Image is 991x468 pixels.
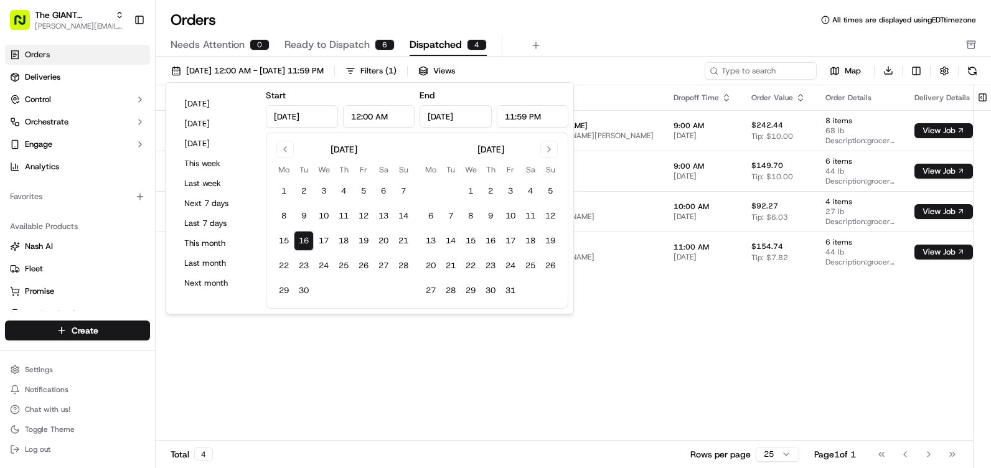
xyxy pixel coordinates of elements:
[294,163,314,176] th: Tuesday
[294,181,314,201] button: 2
[500,206,520,226] button: 10
[751,241,783,251] span: $154.74
[294,256,314,276] button: 23
[914,247,973,257] a: View Job
[825,217,895,227] span: Description: grocery bags
[393,256,413,276] button: 28
[674,202,731,212] span: 10:00 AM
[964,62,981,80] button: Refresh
[12,246,22,256] div: 📗
[194,447,213,461] div: 4
[343,105,415,128] input: Time
[266,90,286,101] label: Start
[461,231,481,251] button: 15
[481,281,500,301] button: 30
[5,321,150,340] button: Create
[331,143,357,156] div: [DATE]
[373,231,393,251] button: 20
[25,139,52,150] span: Engage
[179,215,253,232] button: Last 7 days
[393,206,413,226] button: 14
[179,235,253,252] button: This month
[751,212,788,222] span: Tip: $6.03
[373,163,393,176] th: Saturday
[410,37,462,52] span: Dispatched
[674,212,731,222] span: [DATE]
[500,281,520,301] button: 31
[171,10,216,30] h1: Orders
[12,119,35,141] img: 1736555255976-a54dd68f-1ca7-489b-9aae-adbdc363a1c4
[751,93,805,103] div: Order Value
[294,281,314,301] button: 30
[421,163,441,176] th: Monday
[481,256,500,276] button: 23
[35,9,110,21] button: The GIANT Company
[393,163,413,176] th: Sunday
[5,134,150,154] button: Engage
[674,171,731,181] span: [DATE]
[825,166,895,176] span: 44 lb
[171,447,213,461] div: Total
[25,405,70,414] span: Chat with us!
[179,115,253,133] button: [DATE]
[5,157,150,177] a: Analytics
[25,245,95,257] span: Knowledge Base
[540,141,558,158] button: Go to next month
[274,206,294,226] button: 8
[25,444,50,454] span: Log out
[72,324,98,337] span: Create
[441,256,461,276] button: 21
[12,12,37,37] img: Nash
[500,181,520,201] button: 3
[171,37,245,52] span: Needs Attention
[421,281,441,301] button: 27
[5,45,150,65] a: Orders
[354,256,373,276] button: 26
[413,62,461,80] button: Views
[520,231,540,251] button: 18
[461,181,481,201] button: 1
[914,93,973,103] div: Delivery Details
[914,123,973,138] button: View Job
[461,163,481,176] th: Wednesday
[393,181,413,201] button: 7
[56,131,171,141] div: We're available if you need us!
[461,206,481,226] button: 8
[822,63,869,78] button: Map
[5,421,150,438] button: Toggle Theme
[25,116,68,128] span: Orchestrate
[441,281,461,301] button: 28
[25,385,68,395] span: Notifications
[500,256,520,276] button: 24
[373,181,393,201] button: 6
[334,206,354,226] button: 11
[481,231,500,251] button: 16
[481,181,500,201] button: 2
[276,141,294,158] button: Go to previous month
[814,448,856,461] div: Page 1 of 1
[825,136,895,146] span: Description: grocery bags
[751,120,783,130] span: $242.44
[5,112,150,132] button: Orchestrate
[674,252,731,262] span: [DATE]
[56,119,204,131] div: Start new chat
[481,206,500,226] button: 9
[385,65,397,77] span: ( 1 )
[540,181,560,201] button: 5
[461,256,481,276] button: 22
[314,206,334,226] button: 10
[5,187,150,207] div: Favorites
[314,163,334,176] th: Wednesday
[334,163,354,176] th: Thursday
[674,161,731,171] span: 9:00 AM
[751,201,778,211] span: $92.27
[105,246,115,256] div: 💻
[294,231,314,251] button: 16
[212,123,227,138] button: Start new chat
[7,240,100,262] a: 📗Knowledge Base
[690,448,751,461] p: Rows per page
[88,274,151,284] a: Powered byPylon
[540,206,560,226] button: 12
[540,231,560,251] button: 19
[41,193,67,203] span: [DATE]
